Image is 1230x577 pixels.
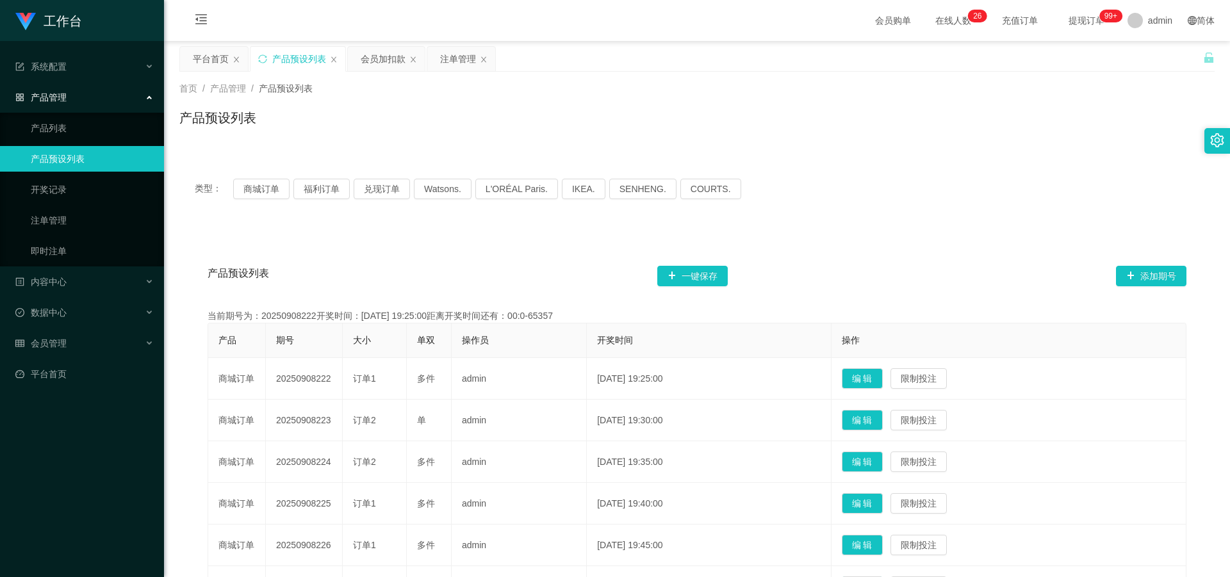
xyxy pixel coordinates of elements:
span: 单双 [417,335,435,345]
td: admin [452,400,587,441]
span: 多件 [417,373,435,384]
div: 注单管理 [440,47,476,71]
i: 图标: form [15,62,24,71]
span: 产品预设列表 [259,83,313,93]
td: 20250908226 [266,524,343,566]
span: 提现订单 [1062,16,1111,25]
i: 图标: menu-fold [179,1,223,42]
button: 限制投注 [890,451,947,472]
i: 图标: unlock [1203,52,1215,63]
button: 福利订单 [293,179,350,199]
td: [DATE] 19:45:00 [587,524,831,566]
a: 注单管理 [31,207,154,233]
a: 工作台 [15,15,82,26]
span: 首页 [179,83,197,93]
span: 产品管理 [210,83,246,93]
span: 多件 [417,540,435,550]
td: admin [452,483,587,524]
div: 当前期号为：20250908222开奖时间：[DATE] 19:25:00距离开奖时间还有：00:0-65357 [208,309,1186,323]
i: 图标: close [409,56,417,63]
td: admin [452,524,587,566]
td: 20250908225 [266,483,343,524]
td: [DATE] 19:25:00 [587,358,831,400]
span: 内容中心 [15,277,67,287]
div: 会员加扣款 [361,47,406,71]
a: 产品列表 [31,115,154,141]
i: 图标: sync [258,54,267,63]
td: [DATE] 19:40:00 [587,483,831,524]
p: 2 [973,10,978,22]
td: admin [452,358,587,400]
img: logo.9652507e.png [15,13,36,31]
i: 图标: appstore-o [15,93,24,102]
span: 产品 [218,335,236,345]
span: 产品管理 [15,92,67,102]
sup: 26 [968,10,987,22]
button: IKEA. [562,179,605,199]
span: 订单1 [353,498,376,508]
button: 编 辑 [842,535,883,555]
span: 产品预设列表 [208,266,269,286]
i: 图标: close [330,56,338,63]
span: 系统配置 [15,61,67,72]
i: 图标: close [480,56,488,63]
i: 图标: global [1188,16,1197,25]
td: 商城订单 [208,441,266,483]
td: [DATE] 19:30:00 [587,400,831,441]
span: 会员管理 [15,338,67,348]
span: 订单2 [353,415,376,425]
span: 操作员 [462,335,489,345]
span: / [202,83,205,93]
td: 商城订单 [208,400,266,441]
a: 图标: dashboard平台首页 [15,361,154,387]
td: admin [452,441,587,483]
a: 即时注单 [31,238,154,264]
span: 操作 [842,335,860,345]
td: 商城订单 [208,483,266,524]
p: 6 [978,10,982,22]
div: 产品预设列表 [272,47,326,71]
td: 商城订单 [208,524,266,566]
button: 编 辑 [842,493,883,514]
a: 产品预设列表 [31,146,154,172]
button: Watsons. [414,179,471,199]
span: 订单1 [353,540,376,550]
span: 大小 [353,335,371,345]
td: 20250908224 [266,441,343,483]
i: 图标: check-circle-o [15,308,24,317]
td: 20250908223 [266,400,343,441]
span: 数据中心 [15,307,67,318]
div: 平台首页 [193,47,229,71]
button: 限制投注 [890,368,947,389]
button: COURTS. [680,179,741,199]
h1: 工作台 [44,1,82,42]
td: 20250908222 [266,358,343,400]
span: 开奖时间 [597,335,633,345]
span: / [251,83,254,93]
a: 开奖记录 [31,177,154,202]
button: 编 辑 [842,368,883,389]
button: 编 辑 [842,451,883,472]
td: 商城订单 [208,358,266,400]
span: 订单1 [353,373,376,384]
span: 订单2 [353,457,376,467]
button: 图标: plus一键保存 [657,266,728,286]
span: 期号 [276,335,294,345]
h1: 产品预设列表 [179,108,256,127]
button: 商城订单 [233,179,290,199]
span: 类型： [195,179,233,199]
button: 图标: plus添加期号 [1116,266,1186,286]
span: 多件 [417,457,435,467]
button: 限制投注 [890,535,947,555]
button: SENHENG. [609,179,676,199]
i: 图标: table [15,339,24,348]
i: 图标: profile [15,277,24,286]
span: 在线人数 [929,16,978,25]
i: 图标: close [233,56,240,63]
span: 单 [417,415,426,425]
sup: 1118 [1099,10,1122,22]
button: 限制投注 [890,410,947,430]
button: L'ORÉAL Paris. [475,179,558,199]
button: 编 辑 [842,410,883,430]
td: [DATE] 19:35:00 [587,441,831,483]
